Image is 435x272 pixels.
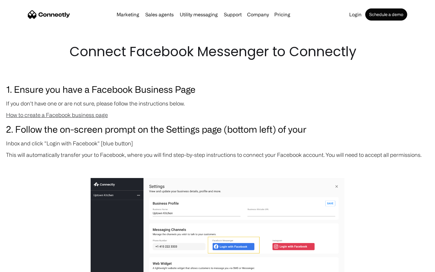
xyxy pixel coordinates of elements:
p: Inbox and click "Login with Facebook" [blue button] [6,139,429,147]
a: Utility messaging [177,12,220,17]
aside: Language selected: English [6,261,36,270]
a: Marketing [114,12,142,17]
a: How to create a Facebook business page [6,112,108,118]
p: If you don't have one or are not sure, please follow the instructions below. [6,99,429,108]
a: Sales agents [143,12,176,17]
h1: Connect Facebook Messenger to Connectly [69,42,366,61]
a: Pricing [272,12,293,17]
h3: 2. Follow the on-screen prompt on the Settings page (bottom left) of your [6,122,429,136]
h3: 1. Ensure you have a Facebook Business Page [6,82,429,96]
a: Support [221,12,244,17]
div: Company [247,10,269,19]
p: This will automatically transfer your to Facebook, where you will find step-by-step instructions ... [6,151,429,159]
p: ‍ [6,162,429,170]
ul: Language list [12,261,36,270]
a: Login [347,12,364,17]
a: Schedule a demo [365,8,407,21]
